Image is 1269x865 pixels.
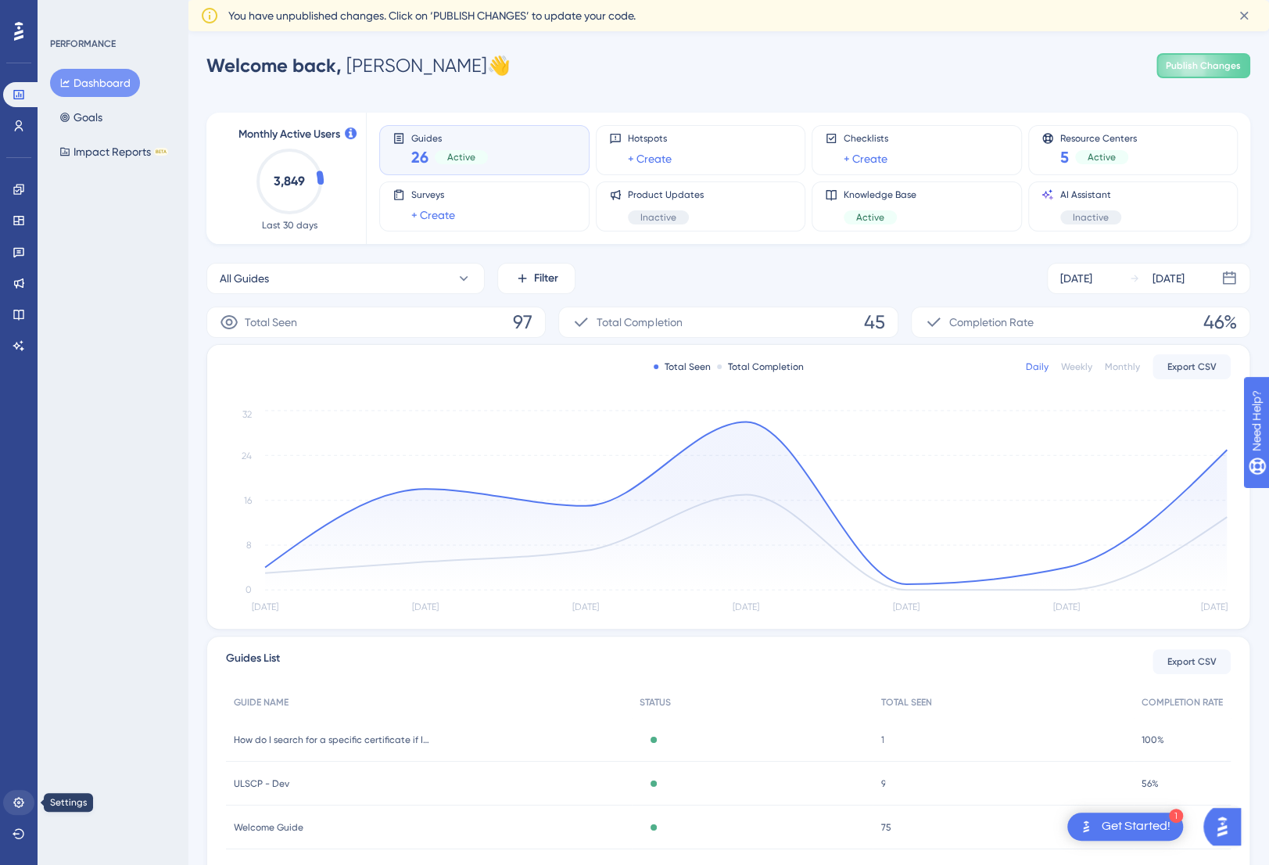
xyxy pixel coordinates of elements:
a: + Create [411,206,455,224]
span: 26 [411,146,428,168]
tspan: 0 [246,584,252,595]
tspan: 32 [242,409,252,420]
div: BETA [154,148,168,156]
button: Export CSV [1152,354,1231,379]
span: Total Seen [245,313,297,332]
tspan: 8 [246,540,252,551]
tspan: [DATE] [412,601,439,612]
span: Guides [411,132,488,143]
img: launcher-image-alternative-text [1077,817,1095,836]
tspan: 24 [242,450,252,461]
span: 46% [1203,310,1237,335]
div: Open Get Started! checklist, remaining modules: 1 [1067,813,1183,841]
span: 97 [513,310,532,335]
span: ULSCP - Dev [234,777,289,790]
span: Active [447,151,475,163]
span: Inactive [640,211,676,224]
button: Impact ReportsBETA [50,138,177,166]
span: Inactive [1073,211,1109,224]
div: [PERSON_NAME] 👋 [206,53,511,78]
button: Publish Changes [1156,53,1250,78]
span: 1 [880,734,884,746]
span: 5 [1060,146,1069,168]
div: Monthly [1105,361,1140,373]
span: Filter [534,269,558,288]
span: STATUS [640,696,671,709]
span: Last 30 days [262,219,317,232]
span: Active [856,211,884,224]
span: Resource Centers [1060,132,1137,143]
button: Dashboard [50,69,140,97]
span: 56% [1142,777,1159,790]
div: Total Seen [654,361,711,373]
span: Export CSV [1167,361,1217,373]
span: Total Completion [597,313,682,332]
tspan: [DATE] [572,601,599,612]
span: Guides List [226,649,280,674]
span: AI Assistant [1060,188,1121,201]
span: TOTAL SEEN [880,696,931,709]
span: Welcome back, [206,54,342,77]
button: All Guides [206,263,485,294]
span: GUIDE NAME [234,696,289,709]
tspan: [DATE] [893,601,919,612]
span: Hotspots [628,132,672,145]
span: Completion Rate [949,313,1034,332]
span: 75 [880,821,891,834]
iframe: UserGuiding AI Assistant Launcher [1203,803,1250,850]
span: Knowledge Base [844,188,916,201]
button: Goals [50,103,112,131]
a: + Create [844,149,887,168]
div: 1 [1169,809,1183,823]
div: PERFORMANCE [50,38,116,50]
span: 100% [1142,734,1164,746]
tspan: [DATE] [1201,601,1228,612]
span: How do I search for a specific certificate if I know the Certificate Number? [234,734,429,746]
span: Checklists [844,132,888,145]
tspan: [DATE] [1053,601,1080,612]
span: Active [1088,151,1116,163]
span: 9 [880,777,885,790]
div: [DATE] [1152,269,1185,288]
span: Product Updates [628,188,704,201]
div: Daily [1026,361,1049,373]
text: 3,849 [274,174,305,188]
span: Publish Changes [1166,59,1241,72]
a: + Create [628,149,672,168]
button: Filter [497,263,575,294]
tspan: [DATE] [252,601,278,612]
span: 45 [864,310,885,335]
span: You have unpublished changes. Click on ‘PUBLISH CHANGES’ to update your code. [228,6,636,25]
button: Export CSV [1152,649,1231,674]
tspan: [DATE] [733,601,759,612]
span: Welcome Guide [234,821,303,834]
div: Get Started! [1102,818,1170,835]
span: Export CSV [1167,655,1217,668]
span: COMPLETION RATE [1142,696,1223,709]
span: Need Help? [37,4,98,23]
div: Weekly [1061,361,1092,373]
div: Total Completion [717,361,804,373]
tspan: 16 [244,495,252,506]
span: Surveys [411,188,455,201]
span: Monthly Active Users [238,125,340,144]
div: [DATE] [1060,269,1092,288]
span: All Guides [220,269,269,288]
